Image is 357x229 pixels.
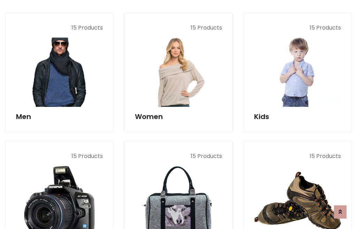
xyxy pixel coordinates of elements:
[135,24,222,32] p: 15 Products
[16,152,103,160] p: 15 Products
[254,24,341,32] p: 15 Products
[254,112,341,121] h5: Kids
[135,152,222,160] p: 15 Products
[16,112,103,121] h5: Men
[16,24,103,32] p: 15 Products
[135,112,222,121] h5: Women
[254,152,341,160] p: 15 Products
